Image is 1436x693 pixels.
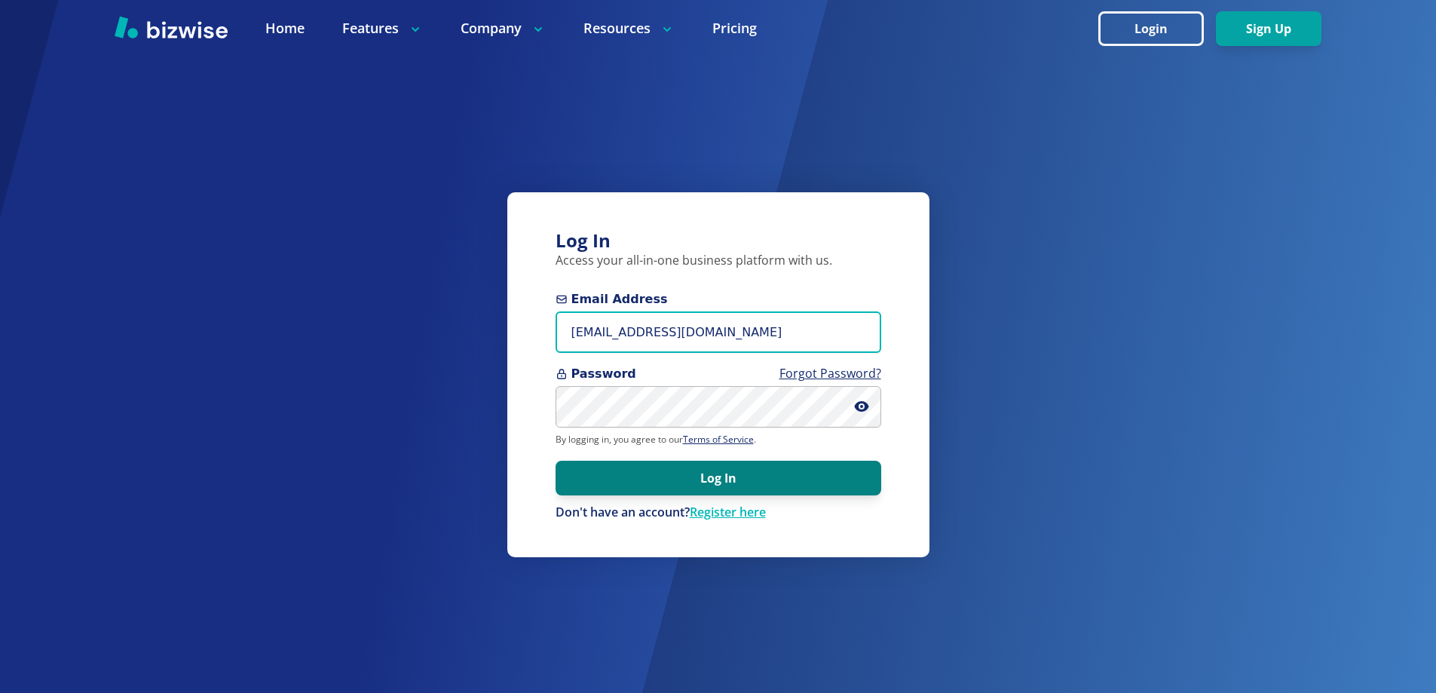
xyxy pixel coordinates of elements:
[583,19,675,38] p: Resources
[556,228,881,253] h3: Log In
[683,433,754,446] a: Terms of Service
[556,290,881,308] span: Email Address
[1216,22,1321,36] a: Sign Up
[556,461,881,495] button: Log In
[556,504,881,521] div: Don't have an account?Register here
[556,365,881,383] span: Password
[556,311,881,353] input: you@example.com
[779,365,881,382] a: Forgot Password?
[461,19,546,38] p: Company
[712,19,757,38] a: Pricing
[115,16,228,38] img: Bizwise Logo
[690,504,766,520] a: Register here
[342,19,423,38] p: Features
[556,504,881,521] p: Don't have an account?
[1098,11,1204,46] button: Login
[556,434,881,446] p: By logging in, you agree to our .
[265,19,305,38] a: Home
[556,253,881,269] p: Access your all-in-one business platform with us.
[1098,22,1216,36] a: Login
[1216,11,1321,46] button: Sign Up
